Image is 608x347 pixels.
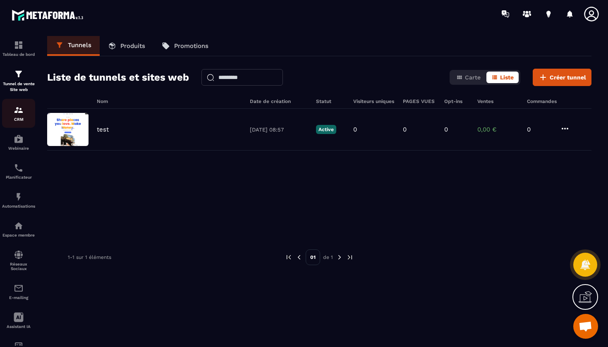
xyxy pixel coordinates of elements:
[2,324,35,329] p: Assistant IA
[353,126,357,133] p: 0
[14,134,24,144] img: automations
[2,128,35,157] a: automationsautomationsWebinaire
[2,146,35,151] p: Webinaire
[68,41,91,49] p: Tunnels
[533,69,591,86] button: Créer tunnel
[2,204,35,208] p: Automatisations
[550,73,586,81] span: Créer tunnel
[2,52,35,57] p: Tableau de bord
[14,105,24,115] img: formation
[2,244,35,277] a: social-networksocial-networkRéseaux Sociaux
[316,98,345,104] h6: Statut
[250,98,308,104] h6: Date de création
[527,126,552,133] p: 0
[14,283,24,293] img: email
[306,249,320,265] p: 01
[2,295,35,300] p: E-mailing
[250,127,308,133] p: [DATE] 08:57
[153,36,217,56] a: Promotions
[2,277,35,306] a: emailemailE-mailing
[346,254,354,261] img: next
[68,254,111,260] p: 1-1 sur 1 éléments
[2,81,35,93] p: Tunnel de vente Site web
[2,215,35,244] a: automationsautomationsEspace membre
[2,63,35,99] a: formationformationTunnel de vente Site web
[12,7,86,23] img: logo
[14,221,24,231] img: automations
[14,192,24,202] img: automations
[316,125,336,134] p: Active
[2,99,35,128] a: formationformationCRM
[500,74,514,81] span: Liste
[2,34,35,63] a: formationformationTableau de bord
[486,72,519,83] button: Liste
[573,314,598,339] div: Ouvrir le chat
[403,98,436,104] h6: PAGES VUES
[97,126,109,133] p: test
[295,254,303,261] img: prev
[527,98,557,104] h6: Commandes
[444,126,448,133] p: 0
[47,113,89,146] img: image
[353,98,395,104] h6: Visiteurs uniques
[2,175,35,179] p: Planificateur
[444,98,469,104] h6: Opt-ins
[100,36,153,56] a: Produits
[2,186,35,215] a: automationsautomationsAutomatisations
[451,72,486,83] button: Carte
[323,254,333,261] p: de 1
[120,42,145,50] p: Produits
[403,126,407,133] p: 0
[336,254,343,261] img: next
[285,254,292,261] img: prev
[14,69,24,79] img: formation
[465,74,481,81] span: Carte
[2,306,35,335] a: Assistant IA
[174,42,208,50] p: Promotions
[14,163,24,173] img: scheduler
[14,40,24,50] img: formation
[477,98,519,104] h6: Ventes
[2,233,35,237] p: Espace membre
[47,69,189,86] h2: Liste de tunnels et sites web
[477,126,519,133] p: 0,00 €
[97,98,242,104] h6: Nom
[2,117,35,122] p: CRM
[14,250,24,260] img: social-network
[47,36,100,56] a: Tunnels
[2,157,35,186] a: schedulerschedulerPlanificateur
[2,262,35,271] p: Réseaux Sociaux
